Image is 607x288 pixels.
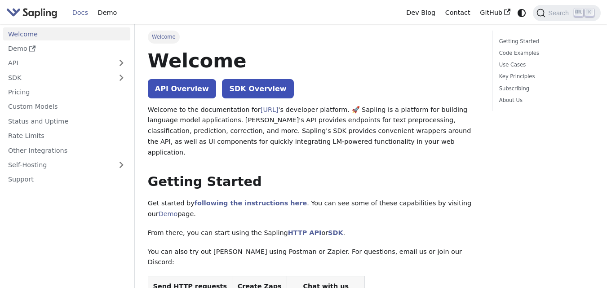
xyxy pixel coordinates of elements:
[222,79,293,98] a: SDK Overview
[148,174,479,190] h2: Getting Started
[148,198,479,220] p: Get started by . You can see some of these capabilities by visiting our page.
[515,6,528,19] button: Switch between dark and light mode (currently system mode)
[148,31,479,43] nav: Breadcrumbs
[585,9,594,17] kbd: K
[195,199,307,207] a: following the instructions here
[499,96,591,105] a: About Us
[3,144,130,157] a: Other Integrations
[328,229,343,236] a: SDK
[261,106,279,113] a: [URL]
[288,229,322,236] a: HTTP API
[499,84,591,93] a: Subscribing
[401,6,440,20] a: Dev Blog
[475,6,515,20] a: GitHub
[159,210,178,217] a: Demo
[148,228,479,239] p: From there, you can start using the Sapling or .
[3,129,130,142] a: Rate Limits
[533,5,600,21] button: Search (Ctrl+K)
[148,247,479,268] p: You can also try out [PERSON_NAME] using Postman or Zapier. For questions, email us or join our D...
[499,49,591,58] a: Code Examples
[499,61,591,69] a: Use Cases
[440,6,475,20] a: Contact
[3,27,130,40] a: Welcome
[3,86,130,99] a: Pricing
[499,72,591,81] a: Key Principles
[3,42,130,55] a: Demo
[3,159,130,172] a: Self-Hosting
[112,71,130,84] button: Expand sidebar category 'SDK'
[499,37,591,46] a: Getting Started
[3,173,130,186] a: Support
[112,57,130,70] button: Expand sidebar category 'API'
[148,49,479,73] h1: Welcome
[67,6,93,20] a: Docs
[148,31,180,43] span: Welcome
[545,9,574,17] span: Search
[3,100,130,113] a: Custom Models
[3,115,130,128] a: Status and Uptime
[3,71,112,84] a: SDK
[93,6,122,20] a: Demo
[148,105,479,158] p: Welcome to the documentation for 's developer platform. 🚀 Sapling is a platform for building lang...
[6,6,61,19] a: Sapling.ai
[148,79,216,98] a: API Overview
[6,6,58,19] img: Sapling.ai
[3,57,112,70] a: API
